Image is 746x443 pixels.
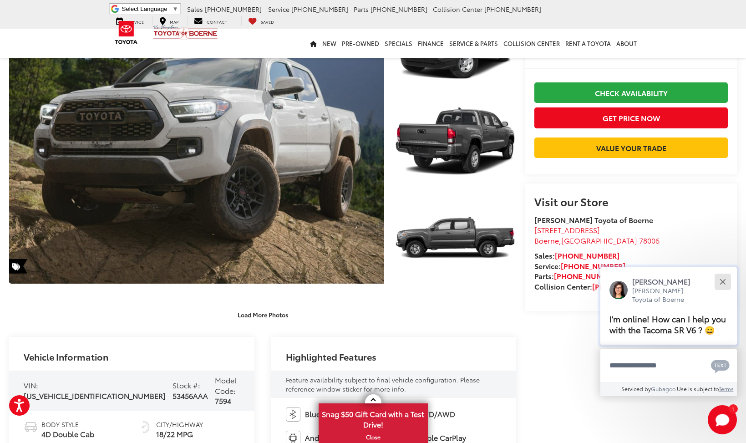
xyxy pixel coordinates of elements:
[677,385,719,392] span: Use is subject to
[286,407,300,422] img: Bluetooth®
[109,16,151,25] a: Service
[534,137,728,158] a: Value Your Trade
[394,96,516,187] a: Expand Photo 2
[394,192,516,284] a: Expand Photo 3
[713,272,732,291] button: Close
[708,405,737,434] svg: Start Chat
[261,19,274,25] span: Saved
[122,5,167,12] span: Select Language
[534,195,728,207] h2: Visit our Store
[708,355,732,376] button: Chat with SMS
[600,349,737,382] textarea: Type your message
[138,420,153,434] img: Fuel Economy
[651,385,677,392] a: Gubagoo.
[291,5,348,14] span: [PHONE_NUMBER]
[205,5,262,14] span: [PHONE_NUMBER]
[592,281,657,291] a: [PHONE_NUMBER]
[632,276,700,286] p: [PERSON_NAME]
[286,375,480,393] span: Feature availability subject to final vehicle configuration. Please reference window sticker for ...
[173,5,178,12] span: ▼
[614,29,639,58] a: About
[109,18,143,47] img: Toyota
[732,407,734,411] span: 1
[563,29,614,58] a: Rent a Toyota
[153,25,218,41] img: Vic Vaughan Toyota of Boerne
[632,286,700,304] p: [PERSON_NAME] Toyota of Boerne
[501,29,563,58] a: Collision Center
[286,351,376,362] h2: Highlighted Features
[534,82,728,103] a: Check Availability
[417,433,466,443] span: Apple CarPlay
[156,420,203,429] span: City/Highway
[393,95,517,188] img: 2023 Toyota Tacoma SR V6
[173,390,208,401] span: 53456AAA
[534,224,660,245] a: [STREET_ADDRESS] Boerne,[GEOGRAPHIC_DATA] 78006
[24,380,38,390] span: VIN:
[708,405,737,434] button: Toggle Chat Window
[534,107,728,128] button: Get Price Now
[534,235,660,245] span: ,
[561,260,625,271] a: [PHONE_NUMBER]
[382,29,415,58] a: Specials
[433,5,482,14] span: Collision Center
[534,260,625,271] strong: Service:
[173,380,200,390] span: Stock #:
[305,433,351,443] span: Android Auto
[24,351,108,362] h2: Vehicle Information
[621,385,651,392] span: Serviced by
[639,235,660,245] span: 78006
[370,5,427,14] span: [PHONE_NUMBER]
[215,395,231,406] span: 7594
[307,29,320,58] a: Home
[447,29,501,58] a: Service & Parts: Opens in a new tab
[24,390,166,401] span: [US_VEHICLE_IDENTIFICATION_NUMBER]
[187,5,203,14] span: Sales
[41,429,94,439] span: 4D Double Cab
[215,375,237,396] span: Model Code:
[9,259,27,274] span: Special
[534,250,619,260] strong: Sales:
[534,214,653,225] strong: [PERSON_NAME] Toyota of Boerne
[561,235,637,245] span: [GEOGRAPHIC_DATA]
[719,385,734,392] a: Terms
[231,307,294,323] button: Load More Photos
[320,404,427,432] span: Snag $50 Gift Card with a Test Drive!
[41,420,94,429] span: Body Style
[187,16,234,25] a: Contact
[156,429,203,439] span: 18/22 MPG
[554,270,619,281] a: [PHONE_NUMBER]
[600,267,737,396] div: Close[PERSON_NAME][PERSON_NAME] Toyota of BoerneI'm online! How can I help you with the Tacoma SR...
[711,359,730,373] svg: Text
[417,409,455,419] span: 4WD/AWD
[339,29,382,58] a: Pre-Owned
[320,29,339,58] a: New
[268,5,289,14] span: Service
[534,224,600,235] span: [STREET_ADDRESS]
[305,409,343,419] span: Bluetooth®
[122,5,178,12] a: Select Language​
[534,281,657,291] strong: Collision Center:
[241,16,281,25] a: My Saved Vehicles
[354,5,369,14] span: Parts
[534,270,619,281] strong: Parts:
[555,250,619,260] a: [PHONE_NUMBER]
[609,312,726,336] span: I'm online! How can I help you with the Tacoma SR V6 ? 😀
[415,29,447,58] a: Finance
[484,5,541,14] span: [PHONE_NUMBER]
[393,191,517,285] img: 2023 Toyota Tacoma SR V6
[534,235,559,245] span: Boerne
[152,16,185,25] a: Map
